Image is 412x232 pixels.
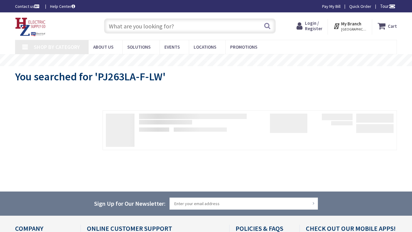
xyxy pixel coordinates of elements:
[333,21,367,31] div: My Branch [GEOGRAPHIC_DATA], [GEOGRAPHIC_DATA]
[322,3,341,9] a: Pay My Bill
[104,18,276,34] input: What are you looking for?
[349,3,371,9] a: Quick Order
[170,198,318,210] input: Enter your email address
[34,43,80,50] span: Shop By Category
[388,21,397,31] strong: Cart
[341,27,367,32] span: [GEOGRAPHIC_DATA], [GEOGRAPHIC_DATA]
[341,21,361,27] strong: My Branch
[50,3,75,9] a: Help Center
[230,44,257,50] span: Promotions
[93,44,113,50] span: About Us
[158,57,265,64] rs-layer: Free Same Day Pickup at 8 Locations
[296,21,322,31] a: Login / Register
[378,21,397,31] a: Cart
[164,44,180,50] span: Events
[305,20,322,31] span: Login / Register
[127,44,151,50] span: Solutions
[94,200,166,207] span: Sign Up for Our Newsletter:
[15,18,46,36] img: HZ Electric Supply
[15,3,40,9] a: Contact us
[194,44,216,50] span: Locations
[15,70,166,83] span: You searched for 'PJ263LA-F-LW'
[380,3,395,9] span: Tour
